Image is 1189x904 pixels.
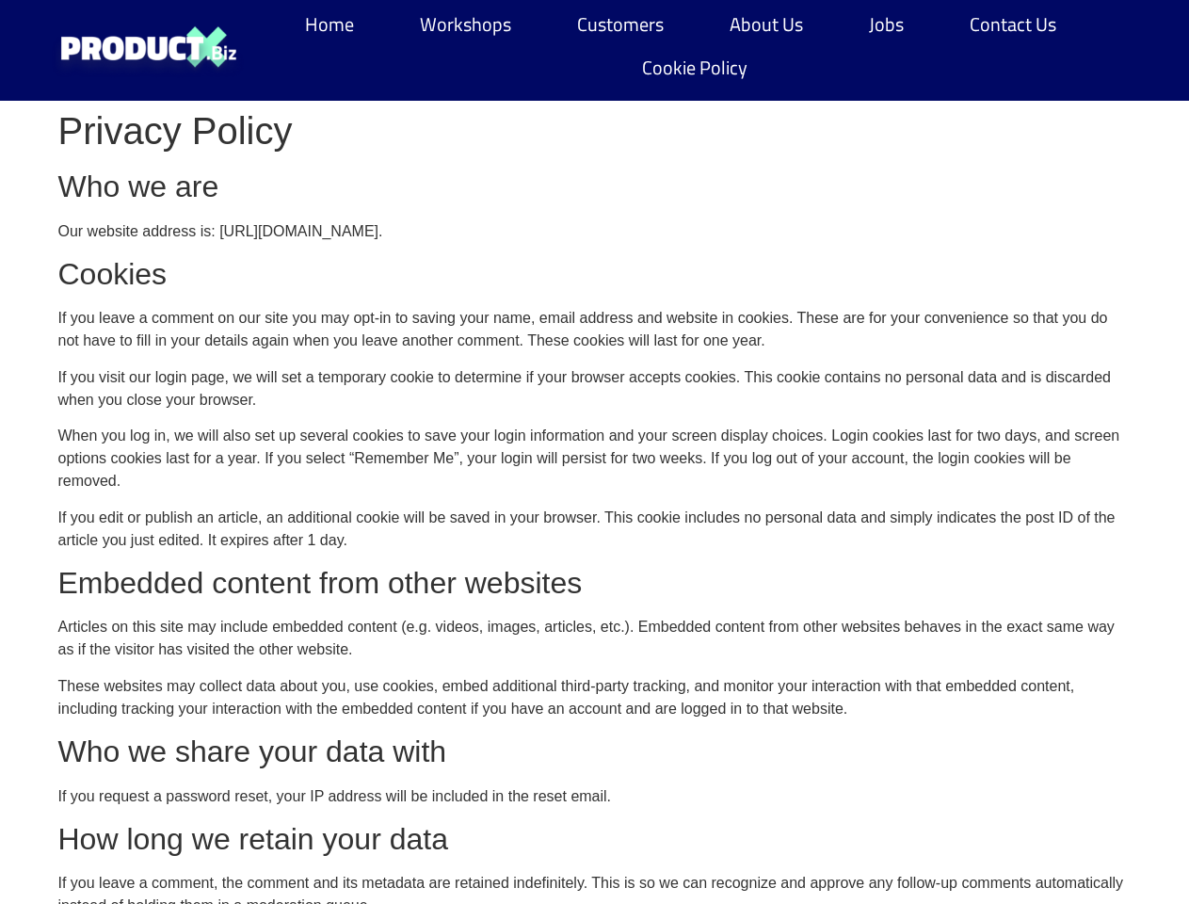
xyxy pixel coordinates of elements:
[286,3,373,46] a: Home
[623,46,766,89] a: Cookie Policy
[58,821,1132,857] h2: How long we retain your data
[58,507,1132,552] p: If you edit or publish an article, an additional cookie will be saved in your browser. This cooki...
[951,3,1075,46] a: Contact Us
[58,366,1132,412] p: If you visit our login page, we will set a temporary cookie to determine if your browser accepts ...
[58,256,1132,292] h2: Cookies
[58,425,1132,492] p: When you log in, we will also set up several cookies to save your login information and your scre...
[58,108,1132,153] h1: Privacy Policy
[401,3,530,46] a: Workshops
[58,785,1132,808] p: If you request a password reset, your IP address will be included in the reset email.
[259,3,1116,89] nav: Menu
[58,307,1132,352] p: If you leave a comment on our site you may opt-in to saving your name, email address and website ...
[58,616,1132,661] p: Articles on this site may include embedded content (e.g. videos, images, articles, etc.). Embedde...
[58,734,1132,769] h2: Who we share your data with
[58,220,1132,243] p: Our website address is: [URL][DOMAIN_NAME].
[850,3,923,46] a: Jobs
[58,675,1132,720] p: These websites may collect data about you, use cookies, embed additional third-party tracking, an...
[558,3,683,46] a: Customers
[58,565,1132,601] h2: Embedded content from other websites
[711,3,822,46] a: About Us
[58,169,1132,204] h2: Who we are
